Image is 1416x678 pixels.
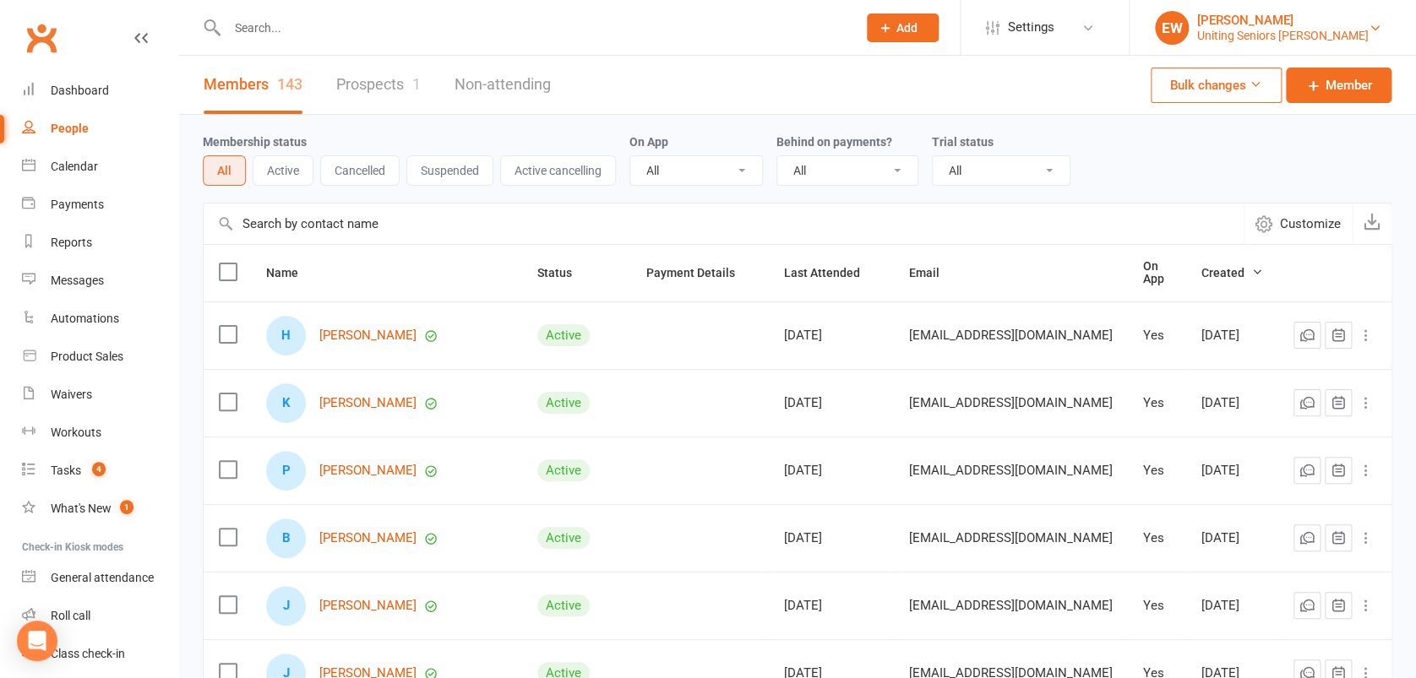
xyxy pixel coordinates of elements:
button: Name [266,263,317,283]
div: [DATE] [1201,328,1263,343]
span: Created [1201,266,1263,279]
span: [EMAIL_ADDRESS][DOMAIN_NAME] [909,454,1113,486]
a: Product Sales [22,338,178,376]
span: 4 [92,462,106,476]
div: [PERSON_NAME] [1197,13,1369,28]
span: Settings [1008,8,1054,46]
div: Active [537,392,590,414]
div: [DATE] [1201,464,1263,478]
label: On App [629,135,668,149]
div: [DATE] [784,396,879,410]
div: [DATE] [1201,599,1263,613]
div: Active [537,594,590,616]
label: Behind on payments? [776,135,892,149]
div: Helen [266,316,306,355]
span: Member [1326,75,1372,95]
a: [PERSON_NAME] [319,328,417,343]
a: General attendance kiosk mode [22,559,178,597]
span: Add [896,21,918,35]
input: Search by contact name [204,203,1244,244]
div: Yes [1143,599,1171,613]
div: Active [537,527,590,549]
a: Automations [22,300,178,338]
a: Roll call [22,597,178,635]
div: People [51,122,89,135]
div: Reports [51,236,92,249]
a: Calendar [22,148,178,186]
div: 143 [277,75,302,93]
span: Last Attended [784,266,879,279]
div: Payments [51,198,104,211]
button: All [203,155,246,186]
a: Tasks 4 [22,452,178,490]
a: Reports [22,224,178,262]
div: 1 [412,75,421,93]
input: Search... [222,16,845,40]
label: Membership status [203,135,307,149]
div: Roll call [51,609,90,622]
div: Messages [51,274,104,287]
div: [DATE] [1201,531,1263,545]
div: Waivers [51,388,92,401]
button: Email [909,263,958,283]
button: Bulk changes [1151,68,1282,103]
button: Created [1201,263,1263,283]
a: Member [1286,68,1391,103]
a: Non-attending [455,56,551,114]
span: [EMAIL_ADDRESS][DOMAIN_NAME] [909,522,1113,554]
div: Pamela [266,451,306,491]
a: [PERSON_NAME] [319,464,417,478]
th: On App [1128,245,1186,301]
button: Payment Details [646,263,754,283]
span: [EMAIL_ADDRESS][DOMAIN_NAME] [909,387,1113,419]
button: Cancelled [320,155,400,186]
label: Trial status [932,135,994,149]
div: Dashboard [51,84,109,97]
button: Last Attended [784,263,879,283]
div: Product Sales [51,350,123,363]
button: Active [253,155,313,186]
a: Class kiosk mode [22,635,178,673]
div: EW [1155,11,1189,45]
div: Class check-in [51,647,125,660]
div: [DATE] [784,464,879,478]
div: Active [537,459,590,481]
a: Workouts [22,414,178,452]
span: Customize [1280,214,1341,234]
button: Add [867,14,939,42]
div: What's New [51,502,112,515]
div: [DATE] [784,531,879,545]
div: [DATE] [784,328,879,343]
div: Workouts [51,426,101,439]
div: Tasks [51,464,81,477]
div: Automations [51,312,119,325]
div: Active [537,324,590,346]
div: Yes [1143,396,1171,410]
span: [EMAIL_ADDRESS][DOMAIN_NAME] [909,589,1113,621]
div: Calendar [51,160,98,173]
div: General attendance [51,571,154,584]
div: Yes [1143,328,1171,343]
a: [PERSON_NAME] [319,531,417,545]
span: Name [266,266,317,279]
div: Bronwyn [266,518,306,558]
a: [PERSON_NAME] [319,599,417,613]
span: [EMAIL_ADDRESS][DOMAIN_NAME] [909,319,1113,351]
span: Payment Details [646,266,754,279]
a: Payments [22,186,178,224]
button: Customize [1244,203,1352,244]
a: People [22,110,178,148]
div: [DATE] [1201,396,1263,410]
div: Yes [1143,464,1171,478]
a: Members143 [204,56,302,114]
a: Prospects1 [336,56,421,114]
a: Dashboard [22,72,178,110]
span: 1 [120,500,133,514]
button: Active cancelling [500,155,616,186]
div: Open Intercom Messenger [17,621,57,661]
a: What's New1 [22,490,178,528]
span: Email [909,266,958,279]
a: Clubworx [20,17,63,59]
div: Jill [266,586,306,626]
div: [DATE] [784,599,879,613]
